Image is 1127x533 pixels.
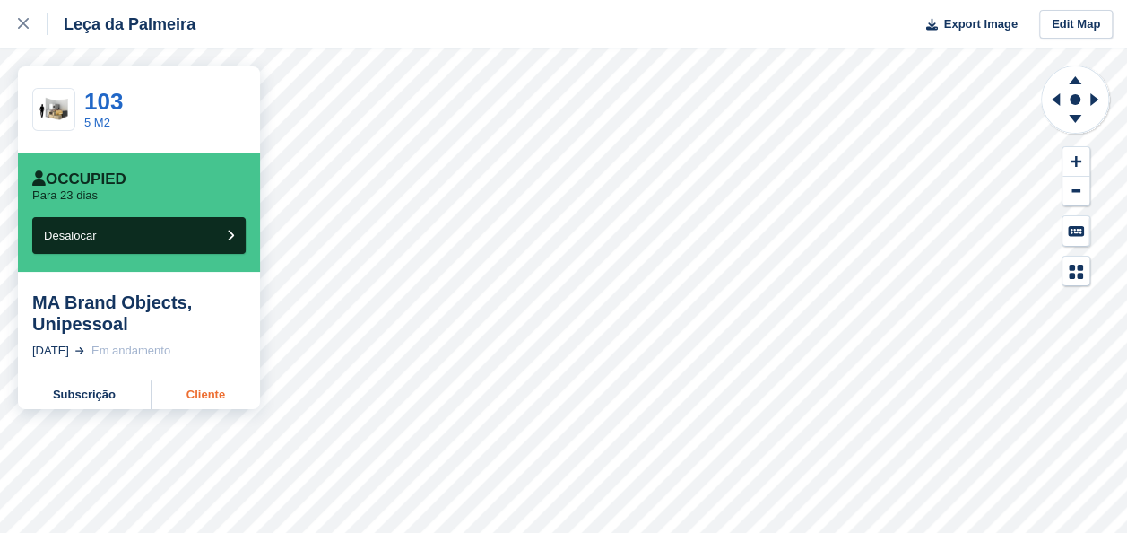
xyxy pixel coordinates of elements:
[44,229,97,242] span: Desalocar
[84,116,110,129] a: 5 M2
[32,188,98,203] p: Para 23 dias
[1062,257,1089,286] button: Map Legend
[32,170,126,188] div: Occupied
[1062,177,1089,206] button: Zoom Out
[32,217,246,254] button: Desalocar
[1062,147,1089,177] button: Zoom In
[33,94,74,126] img: 50-sqft-unit.jpg
[91,342,170,360] div: Em andamento
[84,88,123,115] a: 103
[48,13,195,35] div: Leça da Palmeira
[1062,216,1089,246] button: Keyboard Shortcuts
[943,15,1017,33] span: Export Image
[32,342,69,360] div: [DATE]
[18,380,152,409] a: Subscrição
[75,347,84,354] img: arrow-right-light-icn-cde0832a797a2874e46488d9cf13f60e5c3a73dbe684e267c42b8395dfbc2abf.svg
[915,10,1018,39] button: Export Image
[152,380,260,409] a: Cliente
[1039,10,1113,39] a: Edit Map
[32,292,246,335] div: MA Brand Objects, Unipessoal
